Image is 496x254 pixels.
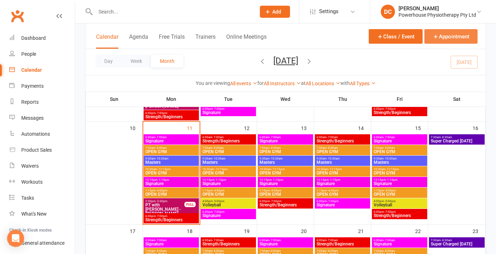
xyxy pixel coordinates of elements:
[9,190,75,206] a: Tasks
[257,92,314,107] th: Wed
[259,189,312,192] span: 1:15pm
[384,249,395,253] span: - 8:00am
[373,146,426,150] span: 7:00am
[430,242,483,246] span: Super Charged [DATE]
[430,139,483,143] span: Super Charged [DATE]
[430,239,483,242] span: 7:30am
[373,136,426,139] span: 6:00am
[226,33,267,49] button: Online Meetings
[384,239,395,242] span: - 7:00am
[129,33,148,49] button: Agenda
[259,242,312,246] span: Signature
[273,56,298,66] button: [DATE]
[350,81,376,86] a: All Types
[381,5,395,19] div: DC
[316,171,369,175] span: OPEN GYM
[145,115,197,119] span: Strength/Beginners
[214,178,226,182] span: - 1:15pm
[316,239,369,242] span: 6:00am
[145,160,197,164] span: Masters
[7,230,24,247] div: Open Intercom Messenger
[473,122,485,134] div: 16
[202,249,255,253] span: 7:00am
[327,249,338,253] span: - 8:00am
[441,136,452,139] span: - 8:30am
[155,249,167,253] span: - 8:00am
[157,168,171,171] span: - 12:15pm
[202,157,255,160] span: 9:30am
[145,203,185,216] span: PT with [PERSON_NAME] - [PERSON_NAME]
[145,178,197,182] span: 12:15pm
[269,157,283,160] span: - 10:30am
[130,225,143,237] div: 17
[202,136,255,139] span: 6:00am
[214,168,228,171] span: - 12:15pm
[145,249,197,253] span: 7:00am
[319,4,339,20] span: Settings
[259,136,312,139] span: 6:00am
[260,6,290,18] button: Add
[259,171,312,175] span: OPEN GYM
[212,239,224,242] span: - 7:00am
[96,33,118,49] button: Calendar
[130,122,143,134] div: 10
[202,203,255,207] span: Volleyball
[93,7,251,17] input: Search...
[21,99,39,105] div: Reports
[316,146,369,150] span: 7:00am
[259,146,312,150] span: 7:00am
[270,200,282,203] span: - 7:00pm
[373,110,426,115] span: Strength/Beginners
[157,178,169,182] span: - 1:15pm
[213,189,224,192] span: - 4:00pm
[384,210,396,214] span: - 7:00pm
[371,92,428,107] th: Fri
[301,80,306,86] strong: at
[386,178,397,182] span: - 1:15pm
[187,225,200,237] div: 18
[327,157,340,160] span: - 10:30am
[9,126,75,142] a: Automations
[145,146,197,150] span: 7:00am
[145,139,197,143] span: Signature
[329,178,340,182] span: - 1:15pm
[373,171,426,175] span: OPEN GYM
[441,239,452,242] span: - 8:30am
[327,239,338,242] span: - 7:00am
[316,139,369,143] span: Strength/Beginners
[122,55,151,67] button: Week
[259,239,312,242] span: 6:00am
[213,200,224,203] span: - 5:00pm
[143,92,200,107] th: Mon
[21,179,43,185] div: Workouts
[9,78,75,94] a: Payments
[306,81,340,86] a: All Locations
[145,112,197,115] span: 6:00pm
[145,182,197,186] span: Signature
[264,81,301,86] a: All Instructors
[155,136,167,139] span: - 7:00am
[259,200,312,203] span: 6:00pm
[145,215,197,218] span: 6:00pm
[200,92,257,107] th: Tue
[21,83,44,89] div: Payments
[9,94,75,110] a: Reports
[21,67,42,73] div: Calendar
[269,249,281,253] span: - 8:00am
[373,192,426,196] span: OPEN GYM
[316,200,369,203] span: 6:00pm
[301,225,314,237] div: 20
[9,206,75,222] a: What's New
[373,150,426,154] span: OPEN GYM
[195,33,216,49] button: Trainers
[314,92,371,107] th: Thu
[384,136,395,139] span: - 7:00am
[202,182,255,186] span: Signature
[145,100,185,108] span: PT with [PERSON_NAME]
[259,182,312,186] span: Signature
[373,139,426,143] span: Signature
[373,203,426,207] span: Volleyball
[202,214,255,218] span: Signature
[155,146,167,150] span: - 8:00am
[202,239,255,242] span: 6:00am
